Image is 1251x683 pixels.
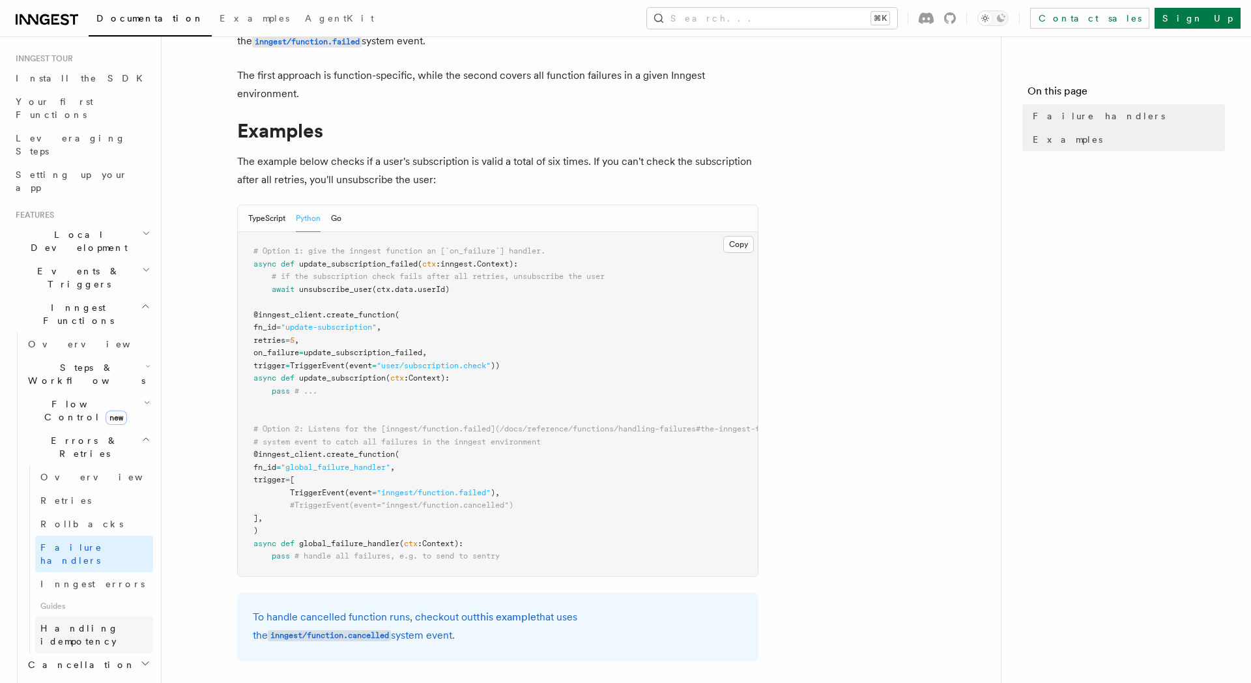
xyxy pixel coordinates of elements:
a: Failure handlers [1028,104,1225,128]
a: Your first Functions [10,90,153,126]
span: = [285,475,290,484]
span: Leveraging Steps [16,133,126,156]
span: Failure handlers [40,542,102,566]
a: Inngest errors [35,572,153,596]
p: The first approach is function-specific, while the second covers all function failures in a given... [237,66,758,103]
span: = [285,361,290,370]
span: = [372,361,377,370]
span: [ [290,475,295,484]
span: Local Development [10,228,142,254]
a: this example [476,611,536,623]
a: Overview [35,465,153,489]
a: Examples [212,4,297,35]
span: fn_id [253,323,276,332]
span: await [272,285,295,294]
a: inngest/function.cancelled [268,629,391,641]
span: 5 [290,336,295,345]
span: Flow Control [23,398,143,424]
span: Inngest Functions [10,301,141,327]
span: global_failure_handler [299,539,399,548]
span: unsubscribe_user [299,285,372,294]
span: async [253,259,276,269]
button: Python [296,205,321,232]
code: inngest/function.cancelled [268,630,391,641]
a: Contact sales [1030,8,1149,29]
span: "user/subscription.check" [377,361,491,370]
span: Inngest errors [40,579,145,589]
span: @inngest_client [253,310,322,319]
button: Go [331,205,341,232]
span: def [281,259,295,269]
span: # Option 2: Listens for the [inngest/function.failed](/docs/reference/functions/handling-failures... [253,424,856,433]
span: Retries [40,495,91,506]
span: ) [253,526,258,535]
span: (ctx.data.userId) [372,285,450,294]
span: "inngest/function.failed" [377,488,491,497]
a: Leveraging Steps [10,126,153,163]
a: Failure handlers [35,536,153,572]
span: async [253,373,276,383]
span: def [281,539,295,548]
a: inngest/function.failed [252,35,362,47]
span: Guides [35,596,153,617]
span: inngest [440,259,472,269]
span: = [285,336,290,345]
span: # system event to catch all failures in the inngest environment [253,437,541,446]
span: create_function [326,310,395,319]
span: create_function [326,450,395,459]
span: ( [386,373,390,383]
span: , [377,323,381,332]
span: new [106,411,127,425]
span: update_subscription_failed [299,259,418,269]
a: Setting up your app [10,163,153,199]
span: trigger [253,361,285,370]
span: ( [399,539,404,548]
span: Cancellation [23,658,136,671]
span: Errors & Retries [23,434,141,460]
p: The example below checks if a user's subscription is valid a total of six times. If you can't che... [237,153,758,189]
span: = [276,463,281,472]
span: Your first Functions [16,96,93,120]
a: Examples [1028,128,1225,151]
span: . [322,310,326,319]
span: Install the SDK [16,73,151,83]
span: # if the subscription check fails after all retries, unsubscribe the user [272,272,605,281]
span: def [281,373,295,383]
span: (event [345,488,372,497]
span: "global_failure_handler" [281,463,390,472]
span: ( [395,450,399,459]
code: inngest/function.failed [252,36,362,48]
a: Sign Up [1155,8,1241,29]
span: TriggerEvent [290,361,345,370]
span: Context): [422,539,463,548]
button: Errors & Retries [23,429,153,465]
span: update_subscription [299,373,386,383]
span: retries [253,336,285,345]
span: )) [491,361,500,370]
span: @inngest_client [253,450,322,459]
button: Cancellation [23,653,153,676]
button: Search...⌘K [647,8,897,29]
button: Copy [723,236,754,253]
button: Inngest Functions [10,296,153,332]
a: Overview [23,332,153,356]
span: ( [418,259,422,269]
span: : [418,539,422,548]
span: ), [491,488,500,497]
span: Context): [477,259,518,269]
span: . [322,450,326,459]
span: on_failure [253,348,299,357]
a: Handling idempotency [35,617,153,653]
span: , [390,463,395,472]
span: trigger [253,475,285,484]
button: Steps & Workflows [23,356,153,392]
span: ], [253,514,263,523]
h1: Examples [237,119,758,142]
span: #TriggerEvent(event="inngest/function.cancelled") [290,501,513,510]
span: Documentation [96,13,204,23]
span: Rollbacks [40,519,123,529]
span: Overview [28,339,162,349]
span: ctx [390,373,404,383]
span: ctx [422,259,436,269]
span: # handle all failures, e.g. to send to sentry [295,551,500,560]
